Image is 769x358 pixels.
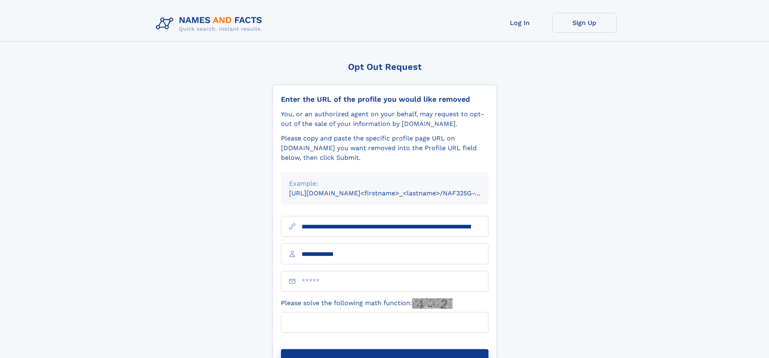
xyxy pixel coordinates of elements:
label: Please solve the following math function: [281,298,453,309]
a: Log In [488,13,552,33]
div: Opt Out Request [272,62,497,72]
div: Example: [289,179,480,188]
div: Please copy and paste the specific profile page URL on [DOMAIN_NAME] you want removed into the Pr... [281,134,488,163]
div: You, or an authorized agent on your behalf, may request to opt-out of the sale of your informatio... [281,109,488,129]
a: Sign Up [552,13,617,33]
small: [URL][DOMAIN_NAME]<firstname>_<lastname>/NAF325G-xxxxxxxx [289,189,504,197]
img: Logo Names and Facts [153,13,269,35]
div: Enter the URL of the profile you would like removed [281,95,488,104]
